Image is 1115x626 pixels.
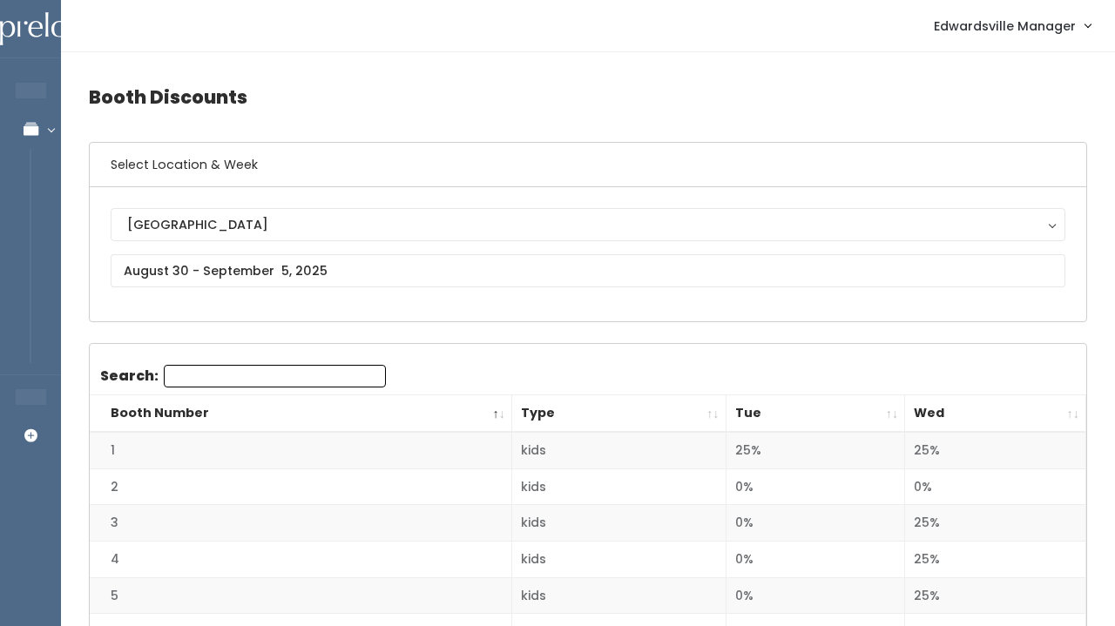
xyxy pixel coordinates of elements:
td: 1 [90,432,512,468]
td: 0% [726,542,905,578]
td: kids [512,542,726,578]
td: 0% [726,468,905,505]
td: kids [512,505,726,542]
button: [GEOGRAPHIC_DATA] [111,208,1065,241]
td: 0% [905,468,1086,505]
input: Search: [164,365,386,387]
td: 0% [726,577,905,614]
td: 25% [905,577,1086,614]
td: 25% [905,505,1086,542]
td: kids [512,577,726,614]
a: Edwardsville Manager [916,7,1108,44]
td: 25% [726,432,905,468]
td: 2 [90,468,512,505]
td: kids [512,468,726,505]
input: August 30 - September 5, 2025 [111,254,1065,287]
td: 0% [726,505,905,542]
h6: Select Location & Week [90,143,1086,187]
td: kids [512,432,726,468]
th: Tue: activate to sort column ascending [726,395,905,433]
div: [GEOGRAPHIC_DATA] [127,215,1049,234]
label: Search: [100,365,386,387]
td: 3 [90,505,512,542]
td: 25% [905,432,1086,468]
th: Booth Number: activate to sort column descending [90,395,512,433]
span: Edwardsville Manager [934,17,1076,36]
th: Type: activate to sort column ascending [512,395,726,433]
h4: Booth Discounts [89,73,1087,121]
td: 4 [90,542,512,578]
td: 25% [905,542,1086,578]
td: 5 [90,577,512,614]
th: Wed: activate to sort column ascending [905,395,1086,433]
